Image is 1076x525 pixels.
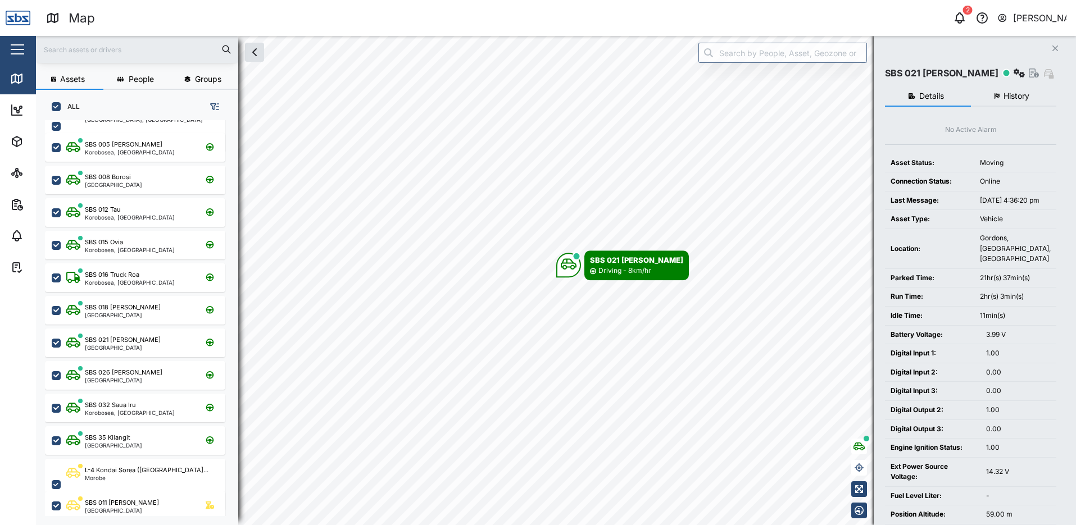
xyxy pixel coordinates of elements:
div: 59.00 m [986,509,1051,520]
div: 14.32 V [986,467,1051,477]
div: No Active Alarm [945,125,997,135]
div: Driving - 8km/hr [598,266,651,276]
div: SBS 016 Truck Roa [85,270,139,280]
div: SBS 032 Saua Iru [85,400,136,410]
div: 2hr(s) 3min(s) [980,291,1051,302]
div: Digital Output 3: [891,424,975,435]
div: Korobosea, [GEOGRAPHIC_DATA] [85,247,175,253]
div: Position Altitude: [891,509,975,520]
img: Main Logo [6,6,30,30]
div: Idle Time: [891,311,969,321]
div: 0.00 [986,424,1051,435]
div: SBS 026 [PERSON_NAME] [85,368,162,377]
div: Digital Input 3: [891,386,975,396]
div: [GEOGRAPHIC_DATA] [85,312,161,318]
div: Tasks [29,261,60,273]
label: ALL [61,102,80,111]
div: Digital Output 2: [891,405,975,416]
div: [GEOGRAPHIC_DATA] [85,182,142,188]
div: SBS 012 Tau [85,205,121,214]
div: [GEOGRAPHIC_DATA] [85,345,161,350]
div: [GEOGRAPHIC_DATA] [85,508,159,513]
div: SBS 021 [PERSON_NAME] [590,254,683,266]
div: Vehicle [980,214,1051,225]
span: History [1004,92,1029,100]
div: 2 [963,6,973,15]
div: L-4 Kondai Sorea ([GEOGRAPHIC_DATA]... [85,465,208,475]
div: 11min(s) [980,311,1051,321]
input: Search assets or drivers [43,41,231,58]
div: SBS 011 [PERSON_NAME] [85,498,159,508]
div: 0.00 [986,386,1051,396]
div: SBS 015 Ovia [85,238,123,247]
div: 1.00 [986,405,1051,416]
div: Korobosea, [GEOGRAPHIC_DATA] [85,280,175,285]
div: SBS 35 Kilangit [85,433,130,442]
div: Connection Status: [891,176,969,187]
div: Map marker [556,250,689,280]
span: Assets [60,75,85,83]
div: Map [29,72,55,85]
span: Details [919,92,944,100]
div: Fuel Level Liter: [891,491,975,501]
div: 0.00 [986,367,1051,378]
div: Parked Time: [891,273,969,284]
input: Search by People, Asset, Geozone or Place [698,43,867,63]
div: Run Time: [891,291,969,302]
div: Korobosea, [GEOGRAPHIC_DATA] [85,410,175,416]
div: 1.00 [986,348,1051,359]
div: [PERSON_NAME] [1013,11,1067,25]
div: Engine Ignition Status: [891,442,975,453]
div: SBS 008 Borosi [85,172,131,182]
div: Assets [29,135,64,148]
div: SBS 021 [PERSON_NAME] [85,335,161,345]
div: 21hr(s) 37min(s) [980,273,1051,284]
div: Digital Input 1: [891,348,975,359]
div: [GEOGRAPHIC_DATA] [85,442,142,448]
div: Moving [980,158,1051,168]
div: - [986,491,1051,501]
div: SBS 005 [PERSON_NAME] [85,140,162,149]
div: SBS 018 [PERSON_NAME] [85,303,161,312]
div: Location: [891,244,969,254]
div: Dashboard [29,104,80,116]
div: Digital Input 2: [891,367,975,378]
div: [DATE] 4:36:20 pm [980,195,1051,206]
div: Korobosea, [GEOGRAPHIC_DATA] [85,149,175,155]
div: Asset Status: [891,158,969,168]
div: Battery Voltage: [891,330,975,340]
div: Alarms [29,230,64,242]
button: [PERSON_NAME] [997,10,1067,26]
div: Online [980,176,1051,187]
div: 1.00 [986,442,1051,453]
div: Ext Power Source Voltage: [891,462,975,482]
div: Morobe [85,475,208,481]
div: [GEOGRAPHIC_DATA], [GEOGRAPHIC_DATA] [85,117,203,122]
div: [GEOGRAPHIC_DATA] [85,377,162,383]
div: grid [45,120,238,516]
div: Map [69,8,95,28]
div: Asset Type: [891,214,969,225]
span: People [129,75,154,83]
div: Last Message: [891,195,969,206]
div: Sites [29,167,56,179]
div: 3.99 V [986,330,1051,340]
span: Groups [195,75,221,83]
div: Korobosea, [GEOGRAPHIC_DATA] [85,214,175,220]
div: Reports [29,198,67,211]
div: SBS 021 [PERSON_NAME] [885,66,998,80]
div: Gordons, [GEOGRAPHIC_DATA], [GEOGRAPHIC_DATA] [980,233,1051,264]
canvas: Map [36,36,1076,525]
